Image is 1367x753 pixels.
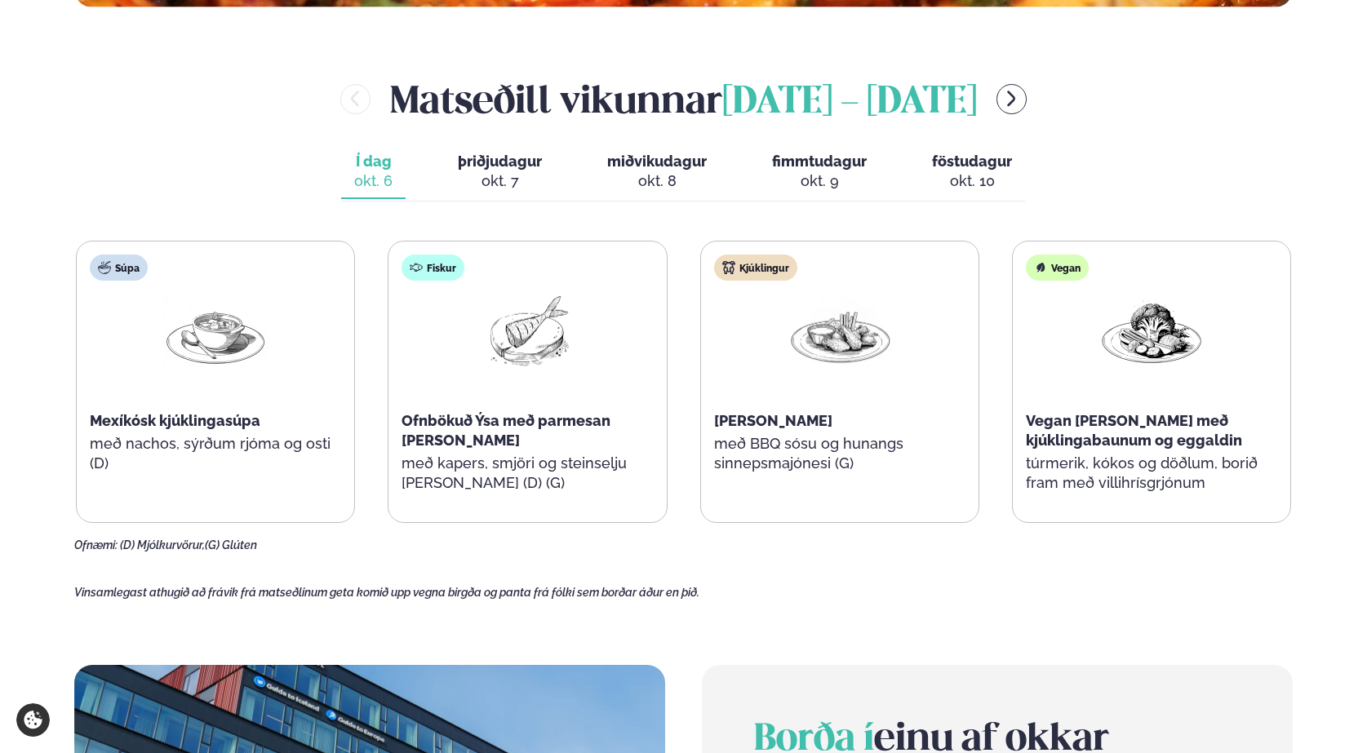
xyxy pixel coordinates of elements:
div: okt. 6 [354,171,393,191]
span: [DATE] - [DATE] [722,85,977,121]
span: Mexíkósk kjúklingasúpa [90,412,260,429]
span: miðvikudagur [607,153,707,170]
span: þriðjudagur [458,153,542,170]
button: menu-btn-left [340,84,371,114]
span: fimmtudagur [772,153,867,170]
span: (G) Glúten [205,538,257,551]
span: Ofnbökuð Ýsa með parmesan [PERSON_NAME] [402,412,610,449]
span: [PERSON_NAME] [714,412,832,429]
button: Í dag okt. 6 [341,145,406,199]
img: chicken.svg [722,261,735,274]
span: (D) Mjólkurvörur, [120,538,205,551]
p: með kapers, smjöri og steinselju [PERSON_NAME] (D) (G) [402,454,653,493]
div: okt. 7 [458,171,542,191]
button: miðvikudagur okt. 8 [594,145,720,199]
p: með nachos, sýrðum rjóma og osti (D) [90,434,341,473]
button: fimmtudagur okt. 9 [759,145,880,199]
span: föstudagur [932,153,1012,170]
span: Vinsamlegast athugið að frávik frá matseðlinum geta komið upp vegna birgða og panta frá fólki sem... [74,586,699,599]
p: túrmerik, kókos og döðlum, borið fram með villihrísgrjónum [1026,454,1277,493]
button: menu-btn-right [996,84,1027,114]
div: okt. 8 [607,171,707,191]
img: Fish.png [475,294,579,370]
img: fish.svg [410,261,423,274]
button: föstudagur okt. 10 [919,145,1025,199]
a: Cookie settings [16,703,50,737]
img: Chicken-wings-legs.png [788,294,892,370]
button: þriðjudagur okt. 7 [445,145,555,199]
span: Ofnæmi: [74,538,118,551]
div: Kjúklingur [714,255,797,281]
img: Soup.png [163,294,268,370]
span: Vegan [PERSON_NAME] með kjúklingabaunum og eggaldin [1026,412,1242,449]
h2: Matseðill vikunnar [390,73,977,126]
div: Vegan [1026,255,1089,281]
span: Í dag [354,152,393,171]
img: Vegan.png [1099,294,1204,370]
div: Fiskur [402,255,464,281]
p: með BBQ sósu og hunangs sinnepsmajónesi (G) [714,434,965,473]
img: Vegan.svg [1034,261,1047,274]
div: okt. 10 [932,171,1012,191]
div: okt. 9 [772,171,867,191]
img: soup.svg [98,261,111,274]
div: Súpa [90,255,148,281]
